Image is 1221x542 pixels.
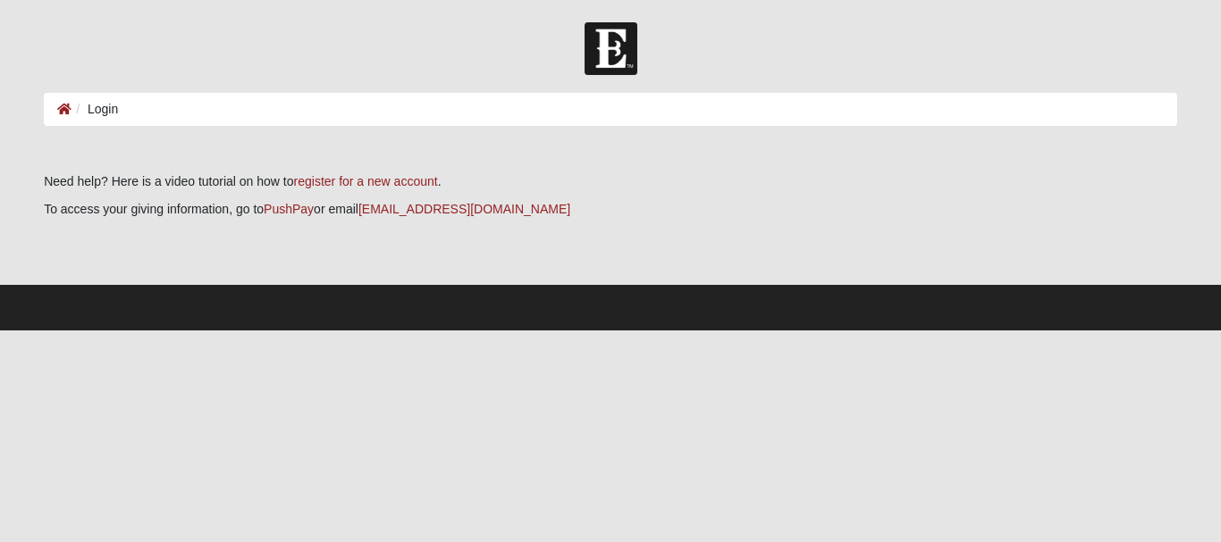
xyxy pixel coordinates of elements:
a: [EMAIL_ADDRESS][DOMAIN_NAME] [358,202,570,216]
img: Church of Eleven22 Logo [585,22,637,75]
li: Login [72,100,118,119]
p: To access your giving information, go to or email [44,200,1177,219]
a: PushPay [264,202,314,216]
a: register for a new account [294,174,438,188]
p: Need help? Here is a video tutorial on how to . [44,172,1177,191]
